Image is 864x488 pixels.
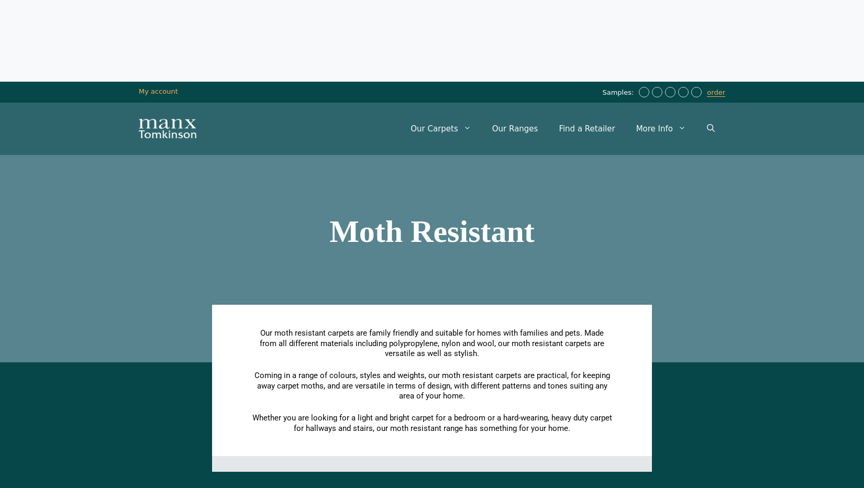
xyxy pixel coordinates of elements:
[139,216,725,247] h1: Moth Resistant
[602,88,636,97] span: Samples:
[482,113,549,145] a: Our Ranges
[254,371,610,401] span: Coming in a range of colours, styles and weights, our moth resistant carpets are practical, for k...
[696,113,725,145] a: Open Search Bar
[400,113,725,145] nav: Primary
[548,113,625,145] a: Find a Retailer
[260,328,604,358] span: Our moth resistant carpets are family friendly and suitable for homes with families and pets. Mad...
[626,113,696,145] a: More Info
[707,88,725,97] a: order
[252,413,612,433] span: Whether you are looking for a light and bright carpet for a bedroom or a hard-wearing, heavy duty...
[139,87,178,95] a: My account
[139,119,196,139] img: Manx Tomkinson
[400,113,482,145] a: Our Carpets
